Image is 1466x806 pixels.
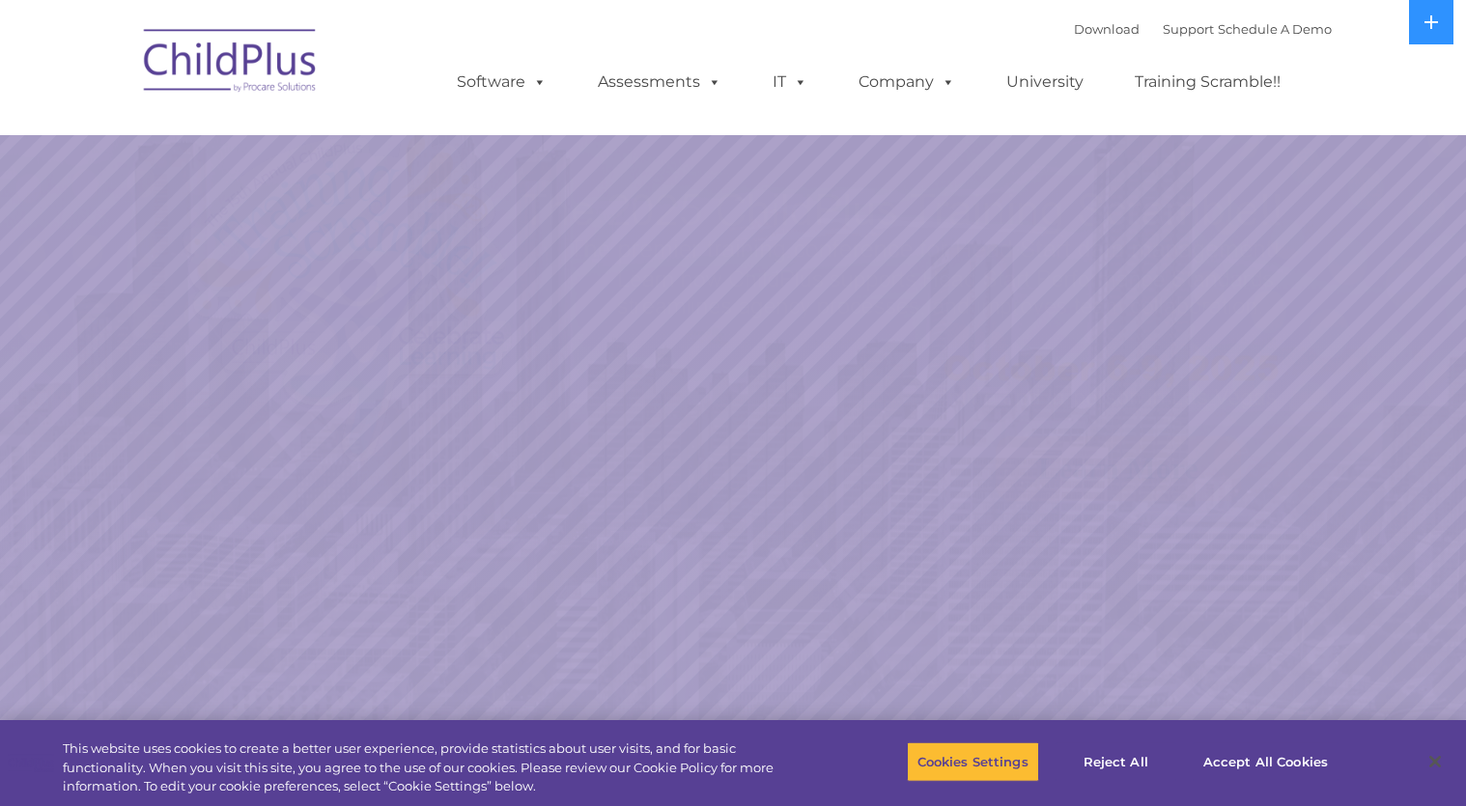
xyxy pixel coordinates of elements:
[1074,21,1140,37] a: Download
[1218,21,1332,37] a: Schedule A Demo
[753,63,827,101] a: IT
[437,63,566,101] a: Software
[134,15,327,112] img: ChildPlus by Procare Solutions
[1056,741,1176,782] button: Reject All
[1074,21,1332,37] font: |
[987,63,1103,101] a: University
[1115,63,1300,101] a: Training Scramble!!
[1163,21,1214,37] a: Support
[1414,740,1456,783] button: Close
[63,739,806,796] div: This website uses cookies to create a better user experience, provide statistics about user visit...
[839,63,974,101] a: Company
[578,63,741,101] a: Assessments
[996,436,1241,501] a: Learn More
[1193,741,1339,782] button: Accept All Cookies
[907,741,1039,782] button: Cookies Settings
